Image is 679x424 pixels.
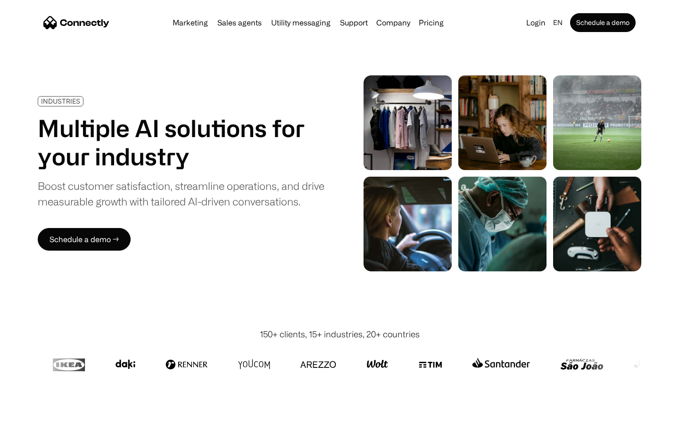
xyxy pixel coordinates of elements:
h1: Multiple AI solutions for your industry [38,114,324,171]
div: Boost customer satisfaction, streamline operations, and drive measurable growth with tailored AI-... [38,178,324,209]
div: Company [376,16,410,29]
aside: Language selected: English [9,407,57,421]
div: en [553,16,563,29]
a: Marketing [169,19,212,26]
a: Schedule a demo [570,13,636,32]
a: Sales agents [214,19,265,26]
div: INDUSTRIES [41,98,80,105]
a: Support [336,19,372,26]
a: Pricing [415,19,447,26]
a: Login [522,16,549,29]
ul: Language list [19,408,57,421]
div: 150+ clients, 15+ industries, 20+ countries [260,328,420,341]
a: Utility messaging [267,19,334,26]
a: Schedule a demo → [38,228,131,251]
